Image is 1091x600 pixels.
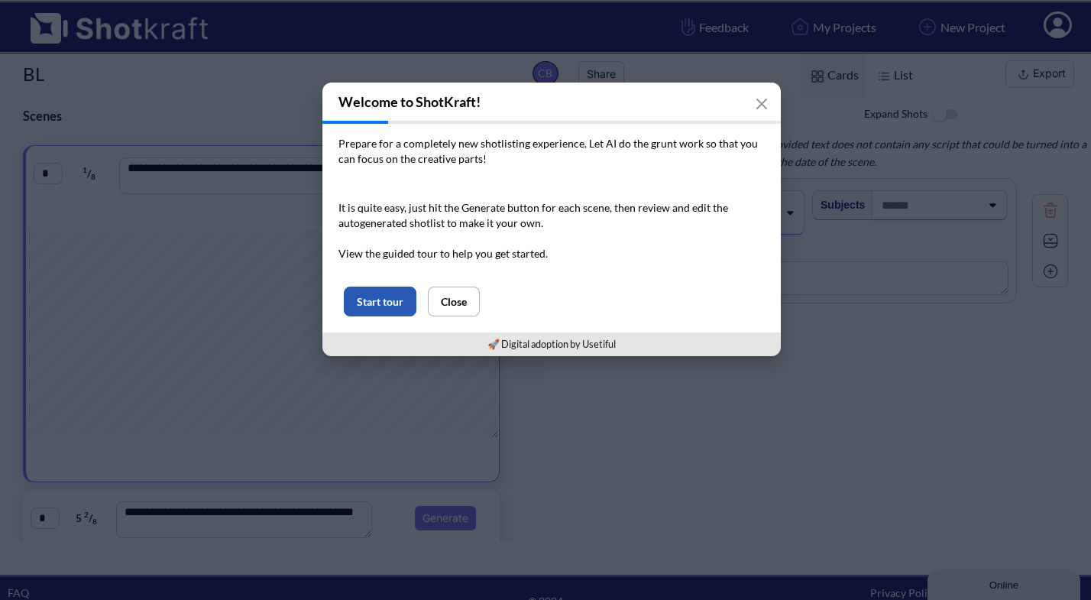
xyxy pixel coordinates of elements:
button: Close [428,287,480,316]
div: Online [11,13,141,24]
h3: Welcome to ShotKraft! [322,83,781,121]
a: 🚀 Digital adoption by Usetiful [487,338,616,350]
span: Prepare for a completely new shotlisting experience. [338,137,587,150]
button: Start tour [344,287,416,316]
p: It is quite easy, just hit the Generate button for each scene, then review and edit the autogener... [338,200,765,261]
